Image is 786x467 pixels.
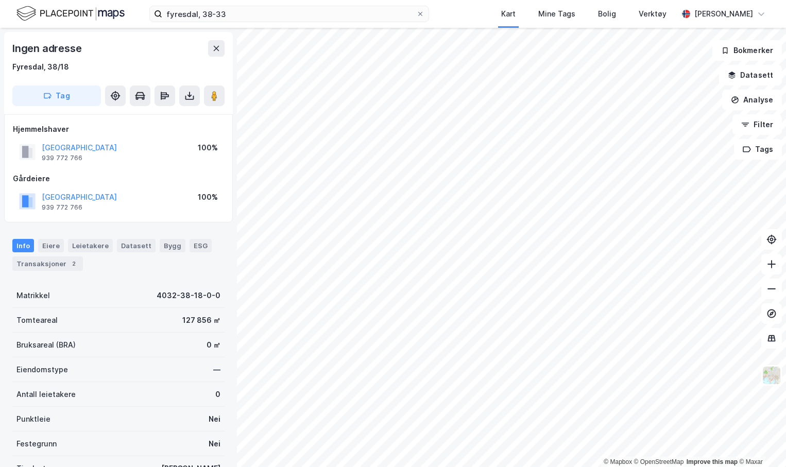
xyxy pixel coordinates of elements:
div: Bygg [160,239,185,252]
div: Transaksjoner [12,256,83,271]
div: Bolig [598,8,616,20]
div: 939 772 766 [42,203,82,212]
button: Bokmerker [712,40,782,61]
a: OpenStreetMap [634,458,684,465]
div: [PERSON_NAME] [694,8,753,20]
div: Info [12,239,34,252]
div: Ingen adresse [12,40,83,57]
div: Antall leietakere [16,388,76,401]
div: 100% [198,191,218,203]
div: — [213,364,220,376]
button: Analyse [722,90,782,110]
div: Eiendomstype [16,364,68,376]
div: Leietakere [68,239,113,252]
div: Tomteareal [16,314,58,326]
button: Tag [12,85,101,106]
div: Kart [501,8,516,20]
button: Filter [732,114,782,135]
input: Søk på adresse, matrikkel, gårdeiere, leietakere eller personer [162,6,416,22]
div: 0 [215,388,220,401]
div: Verktøy [639,8,667,20]
div: Fyresdal, 38/18 [12,61,69,73]
div: Hjemmelshaver [13,123,224,135]
div: Mine Tags [538,8,575,20]
img: logo.f888ab2527a4732fd821a326f86c7f29.svg [16,5,125,23]
div: Eiere [38,239,64,252]
div: 100% [198,142,218,154]
img: Z [762,366,781,385]
div: Punktleie [16,413,50,425]
div: Gårdeiere [13,172,224,185]
div: Nei [209,413,220,425]
div: Bruksareal (BRA) [16,339,76,351]
div: Festegrunn [16,438,57,450]
div: Nei [209,438,220,450]
div: 2 [69,258,79,269]
iframe: Chat Widget [734,418,786,467]
div: 4032-38-18-0-0 [157,289,220,302]
div: 939 772 766 [42,154,82,162]
div: Matrikkel [16,289,50,302]
a: Improve this map [687,458,738,465]
a: Mapbox [604,458,632,465]
div: Datasett [117,239,156,252]
div: ESG [190,239,212,252]
div: 0 ㎡ [207,339,220,351]
div: 127 856 ㎡ [182,314,220,326]
button: Tags [734,139,782,160]
button: Datasett [719,65,782,85]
